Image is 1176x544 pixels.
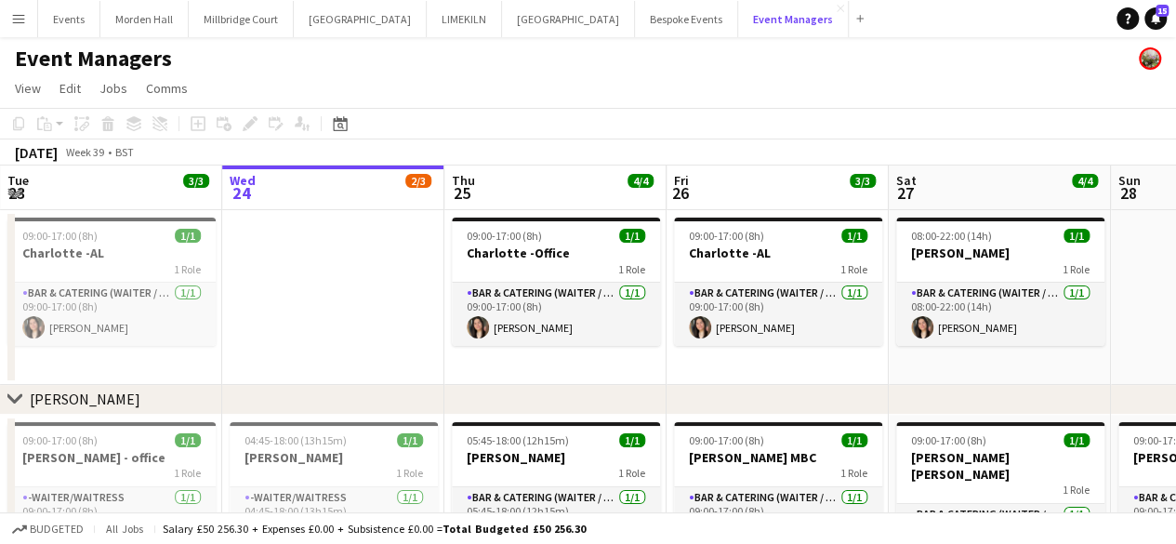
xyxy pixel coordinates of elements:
[406,190,435,204] div: 3 Jobs
[674,449,882,466] h3: [PERSON_NAME] MBC
[405,174,431,188] span: 2/3
[175,433,201,447] span: 1/1
[628,174,654,188] span: 4/4
[294,1,427,37] button: [GEOGRAPHIC_DATA]
[175,229,201,243] span: 1/1
[840,466,867,480] span: 1 Role
[1116,182,1141,204] span: 28
[896,172,917,189] span: Sat
[397,433,423,447] span: 1/1
[635,1,738,37] button: Bespoke Events
[467,229,542,243] span: 09:00-17:00 (8h)
[427,1,502,37] button: LIMEKILN
[174,466,201,480] span: 1 Role
[689,433,764,447] span: 09:00-17:00 (8h)
[30,390,140,408] div: [PERSON_NAME]
[396,466,423,480] span: 1 Role
[184,190,213,204] div: 3 Jobs
[99,80,127,97] span: Jobs
[850,174,876,188] span: 3/3
[5,182,29,204] span: 23
[443,522,586,536] span: Total Budgeted £50 256.30
[59,80,81,97] span: Edit
[227,182,256,204] span: 24
[851,190,879,204] div: 3 Jobs
[1073,190,1102,204] div: 4 Jobs
[102,522,147,536] span: All jobs
[22,229,98,243] span: 09:00-17:00 (8h)
[911,229,992,243] span: 08:00-22:00 (14h)
[189,1,294,37] button: Millbridge Court
[1156,5,1169,17] span: 15
[1064,433,1090,447] span: 1/1
[7,283,216,346] app-card-role: Bar & Catering (Waiter / waitress)1/109:00-17:00 (8h)[PERSON_NAME]
[92,76,135,100] a: Jobs
[452,283,660,346] app-card-role: Bar & Catering (Waiter / waitress)1/109:00-17:00 (8h)[PERSON_NAME]
[139,76,195,100] a: Comms
[911,433,986,447] span: 09:00-17:00 (8h)
[618,466,645,480] span: 1 Role
[7,76,48,100] a: View
[7,449,216,466] h3: [PERSON_NAME] - office
[896,218,1104,346] app-job-card: 08:00-22:00 (14h)1/1[PERSON_NAME]1 RoleBar & Catering (Waiter / waitress)1/108:00-22:00 (14h)[PER...
[674,245,882,261] h3: Charlotte -AL
[15,80,41,97] span: View
[7,218,216,346] app-job-card: 09:00-17:00 (8h)1/1Charlotte -AL1 RoleBar & Catering (Waiter / waitress)1/109:00-17:00 (8h)[PERSO...
[1063,262,1090,276] span: 1 Role
[22,433,98,447] span: 09:00-17:00 (8h)
[15,45,172,73] h1: Event Managers
[452,449,660,466] h3: [PERSON_NAME]
[1072,174,1098,188] span: 4/4
[230,172,256,189] span: Wed
[163,522,586,536] div: Salary £50 256.30 + Expenses £0.00 + Subsistence £0.00 =
[452,245,660,261] h3: Charlotte -Office
[674,218,882,346] app-job-card: 09:00-17:00 (8h)1/1Charlotte -AL1 RoleBar & Catering (Waiter / waitress)1/109:00-17:00 (8h)[PERSO...
[174,262,201,276] span: 1 Role
[38,1,100,37] button: Events
[7,245,216,261] h3: Charlotte -AL
[619,229,645,243] span: 1/1
[1064,229,1090,243] span: 1/1
[467,433,569,447] span: 05:45-18:00 (12h15m)
[452,218,660,346] app-job-card: 09:00-17:00 (8h)1/1Charlotte -Office1 RoleBar & Catering (Waiter / waitress)1/109:00-17:00 (8h)[P...
[1144,7,1167,30] a: 15
[15,143,58,162] div: [DATE]
[896,449,1104,483] h3: [PERSON_NAME] [PERSON_NAME]
[183,174,209,188] span: 3/3
[146,80,188,97] span: Comms
[841,229,867,243] span: 1/1
[244,433,347,447] span: 04:45-18:00 (13h15m)
[30,523,84,536] span: Budgeted
[674,172,689,189] span: Fri
[452,172,475,189] span: Thu
[738,1,849,37] button: Event Managers
[1118,172,1141,189] span: Sun
[896,283,1104,346] app-card-role: Bar & Catering (Waiter / waitress)1/108:00-22:00 (14h)[PERSON_NAME]
[52,76,88,100] a: Edit
[674,283,882,346] app-card-role: Bar & Catering (Waiter / waitress)1/109:00-17:00 (8h)[PERSON_NAME]
[628,190,657,204] div: 4 Jobs
[502,1,635,37] button: [GEOGRAPHIC_DATA]
[841,433,867,447] span: 1/1
[115,145,134,159] div: BST
[7,172,29,189] span: Tue
[61,145,108,159] span: Week 39
[100,1,189,37] button: Morden Hall
[1063,483,1090,497] span: 1 Role
[230,449,438,466] h3: [PERSON_NAME]
[9,519,86,539] button: Budgeted
[893,182,917,204] span: 27
[619,433,645,447] span: 1/1
[896,245,1104,261] h3: [PERSON_NAME]
[618,262,645,276] span: 1 Role
[449,182,475,204] span: 25
[840,262,867,276] span: 1 Role
[1139,47,1161,70] app-user-avatar: Staffing Manager
[671,182,689,204] span: 26
[689,229,764,243] span: 09:00-17:00 (8h)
